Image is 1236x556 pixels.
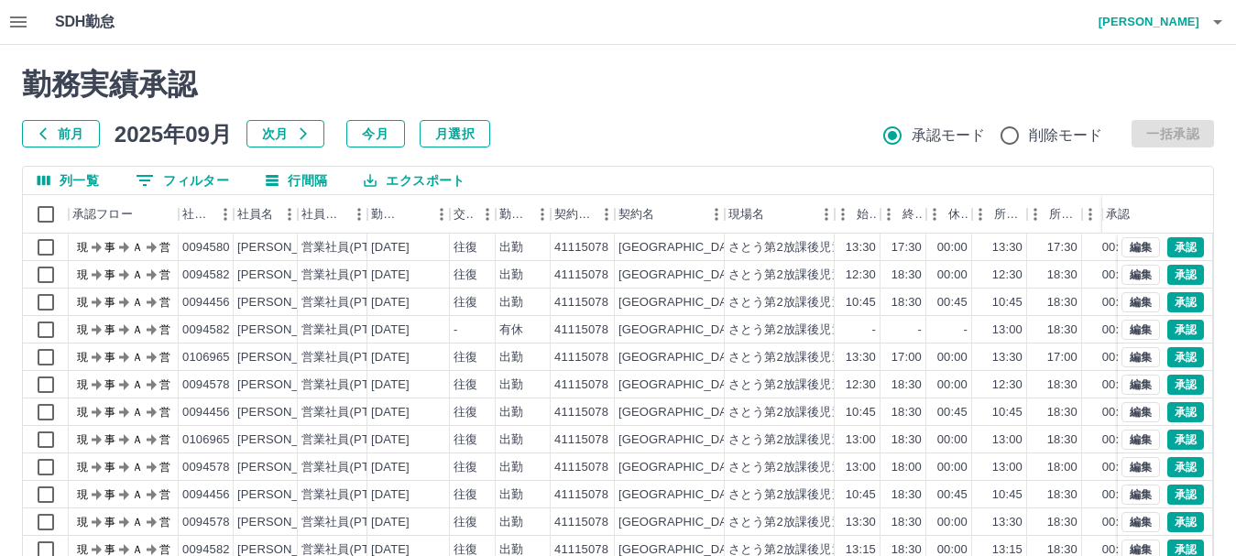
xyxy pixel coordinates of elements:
[1102,514,1132,531] div: 00:00
[972,195,1027,234] div: 所定開始
[964,322,968,339] div: -
[301,404,398,421] div: 営業社員(PT契約)
[891,376,922,394] div: 18:30
[104,461,115,474] text: 事
[846,267,876,284] div: 12:30
[301,459,398,476] div: 営業社員(PT契約)
[474,201,501,228] button: メニュー
[69,195,179,234] div: 承認フロー
[428,201,455,228] button: メニュー
[728,349,856,366] div: さとう第2放課後児童会
[937,459,968,476] div: 00:00
[618,459,745,476] div: [GEOGRAPHIC_DATA]
[454,195,474,234] div: 交通費
[1102,376,1132,394] div: 00:00
[450,195,496,234] div: 交通費
[77,323,88,336] text: 現
[728,404,856,421] div: さとう第2放課後児童会
[846,376,876,394] div: 12:30
[499,431,523,449] div: 出勤
[499,514,523,531] div: 出勤
[104,433,115,446] text: 事
[1121,485,1160,505] button: 編集
[554,267,608,284] div: 41115078
[301,486,398,504] div: 営業社員(PT契約)
[496,195,551,234] div: 勤務区分
[992,267,1023,284] div: 12:30
[301,267,398,284] div: 営業社員(PT契約)
[77,241,88,254] text: 現
[728,267,856,284] div: さとう第2放課後児童会
[554,376,608,394] div: 41115078
[237,239,337,256] div: [PERSON_NAME]
[301,349,398,366] div: 営業社員(PT契約)
[1102,294,1132,311] div: 00:45
[1167,265,1204,285] button: 承認
[77,433,88,446] text: 現
[891,294,922,311] div: 18:30
[728,294,856,311] div: さとう第2放課後児童会
[237,294,337,311] div: [PERSON_NAME]
[132,461,143,474] text: Ａ
[104,406,115,419] text: 事
[891,404,922,421] div: 18:30
[159,516,170,529] text: 営
[159,241,170,254] text: 営
[371,195,402,234] div: 勤務日
[121,167,244,194] button: フィルター表示
[499,486,523,504] div: 出勤
[1121,347,1160,367] button: 編集
[529,201,556,228] button: メニュー
[499,322,523,339] div: 有休
[1106,195,1130,234] div: 承認
[499,349,523,366] div: 出勤
[499,294,523,311] div: 出勤
[554,486,608,504] div: 41115078
[251,167,342,194] button: 行間隔
[454,267,477,284] div: 往復
[891,431,922,449] div: 18:30
[618,486,745,504] div: [GEOGRAPHIC_DATA]
[1102,404,1132,421] div: 00:45
[237,195,273,234] div: 社員名
[992,486,1023,504] div: 10:45
[725,195,835,234] div: 現場名
[1047,349,1077,366] div: 17:00
[77,461,88,474] text: 現
[499,267,523,284] div: 出勤
[182,267,230,284] div: 0094582
[554,349,608,366] div: 41115078
[237,431,337,449] div: [PERSON_NAME]
[1121,237,1160,257] button: 編集
[237,376,337,394] div: [PERSON_NAME]
[104,323,115,336] text: 事
[212,201,239,228] button: メニュー
[728,322,856,339] div: さとう第2放課後児童会
[499,239,523,256] div: 出勤
[159,296,170,309] text: 営
[104,296,115,309] text: 事
[454,322,457,339] div: -
[992,349,1023,366] div: 13:30
[72,195,133,234] div: 承認フロー
[1102,431,1132,449] div: 00:00
[454,349,477,366] div: 往復
[371,322,410,339] div: [DATE]
[728,486,856,504] div: さとう第2放課後児童会
[992,459,1023,476] div: 13:00
[992,514,1023,531] div: 13:30
[1102,459,1132,476] div: 00:00
[132,433,143,446] text: Ａ
[182,322,230,339] div: 0094582
[77,268,88,281] text: 現
[499,459,523,476] div: 出勤
[345,201,373,228] button: メニュー
[618,376,745,394] div: [GEOGRAPHIC_DATA]
[298,195,367,234] div: 社員区分
[937,267,968,284] div: 00:00
[846,404,876,421] div: 10:45
[23,167,114,194] button: 列選択
[1102,322,1132,339] div: 00:00
[77,296,88,309] text: 現
[554,195,593,234] div: 契約コード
